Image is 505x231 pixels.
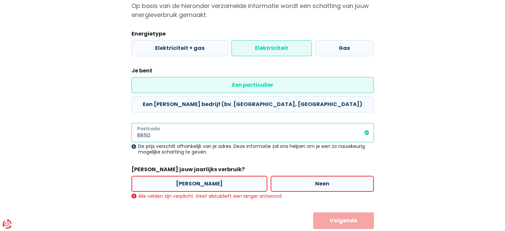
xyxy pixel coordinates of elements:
[131,176,267,192] label: [PERSON_NAME]
[313,212,374,229] button: Volgende
[271,176,374,192] label: Neen
[231,40,312,56] label: Elektriciteit
[131,30,374,40] legend: Energietype
[131,40,228,56] label: Elektriciteit + gas
[131,67,374,77] legend: Je bent
[131,166,374,176] legend: [PERSON_NAME] jouw jaarlijks verbruik?
[131,144,374,155] div: De prijs verschilt afhankelijk van je adres. Deze informatie zal ons helpen om je een zo nauwkeur...
[131,77,374,93] label: Een particulier
[131,123,374,142] input: 1000
[131,1,374,19] p: Op basis van de hieronder verzamelde informatie wordt een schatting van jouw energieverbruik gema...
[131,96,374,112] label: Een [PERSON_NAME] bedrijf (bv. [GEOGRAPHIC_DATA], [GEOGRAPHIC_DATA])
[131,193,374,199] div: Alle velden zijn verplicht. Geef alstublieft een langer antwoord
[315,40,374,56] label: Gas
